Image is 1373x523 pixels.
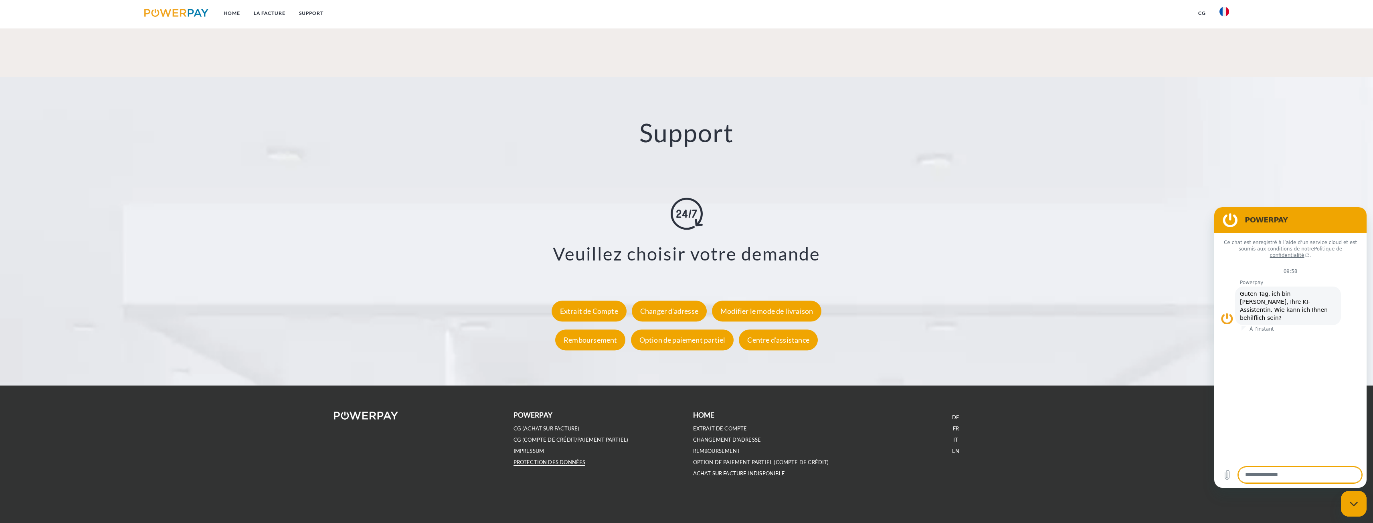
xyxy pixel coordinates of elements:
h2: Support [69,117,1304,149]
a: CG (Compte de crédit/paiement partiel) [514,436,629,443]
img: logo-powerpay.svg [144,9,209,17]
div: Remboursement [555,330,625,351]
a: Changement d'adresse [693,436,761,443]
div: Changer d'adresse [632,301,707,322]
b: Home [693,411,715,419]
a: DE [952,414,959,421]
iframe: Fenêtre de messagerie [1214,207,1367,488]
div: Modifier le mode de livraison [712,301,821,322]
iframe: Bouton de lancement de la fenêtre de messagerie, conversation en cours [1341,491,1367,517]
div: Extrait de Compte [552,301,627,322]
a: Home [217,6,247,20]
img: fr [1219,7,1229,16]
a: EXTRAIT DE COMPTE [693,425,747,432]
a: REMBOURSEMENT [693,448,740,454]
a: LA FACTURE [247,6,292,20]
a: Support [292,6,330,20]
a: Extrait de Compte [550,307,629,316]
div: Centre d'assistance [739,330,817,351]
b: POWERPAY [514,411,552,419]
a: OPTION DE PAIEMENT PARTIEL (Compte de crédit) [693,459,829,466]
a: IT [953,436,958,443]
div: Option de paiement partiel [631,330,734,351]
img: online-shopping.svg [671,198,703,230]
a: CG (achat sur facture) [514,425,580,432]
a: ACHAT SUR FACTURE INDISPONIBLE [693,470,785,477]
a: Centre d'assistance [737,336,819,345]
a: Option de paiement partiel [629,336,736,345]
a: CG [1191,6,1213,20]
a: FR [953,425,959,432]
a: EN [952,448,959,454]
a: Changer d'adresse [630,307,709,316]
img: logo-powerpay-white.svg [334,412,398,420]
h3: Veuillez choisir votre demande [79,242,1294,265]
a: Remboursement [553,336,627,345]
a: PROTECTION DES DONNÉES [514,459,586,466]
a: Modifier le mode de livraison [710,307,823,316]
a: IMPRESSUM [514,448,544,454]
